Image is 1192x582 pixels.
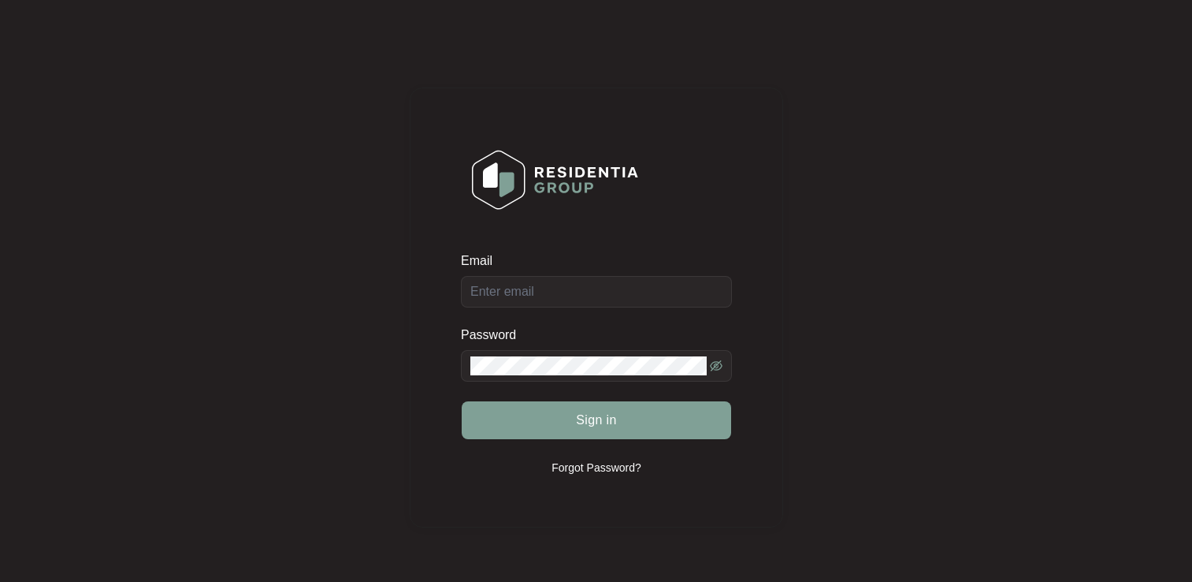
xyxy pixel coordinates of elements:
[461,327,528,343] label: Password
[461,253,503,269] label: Email
[576,411,617,430] span: Sign in
[710,360,722,372] span: eye-invisible
[462,140,648,220] img: Login Logo
[470,356,707,375] input: Password
[461,276,732,308] input: Email
[551,460,641,476] p: Forgot Password?
[462,401,731,439] button: Sign in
